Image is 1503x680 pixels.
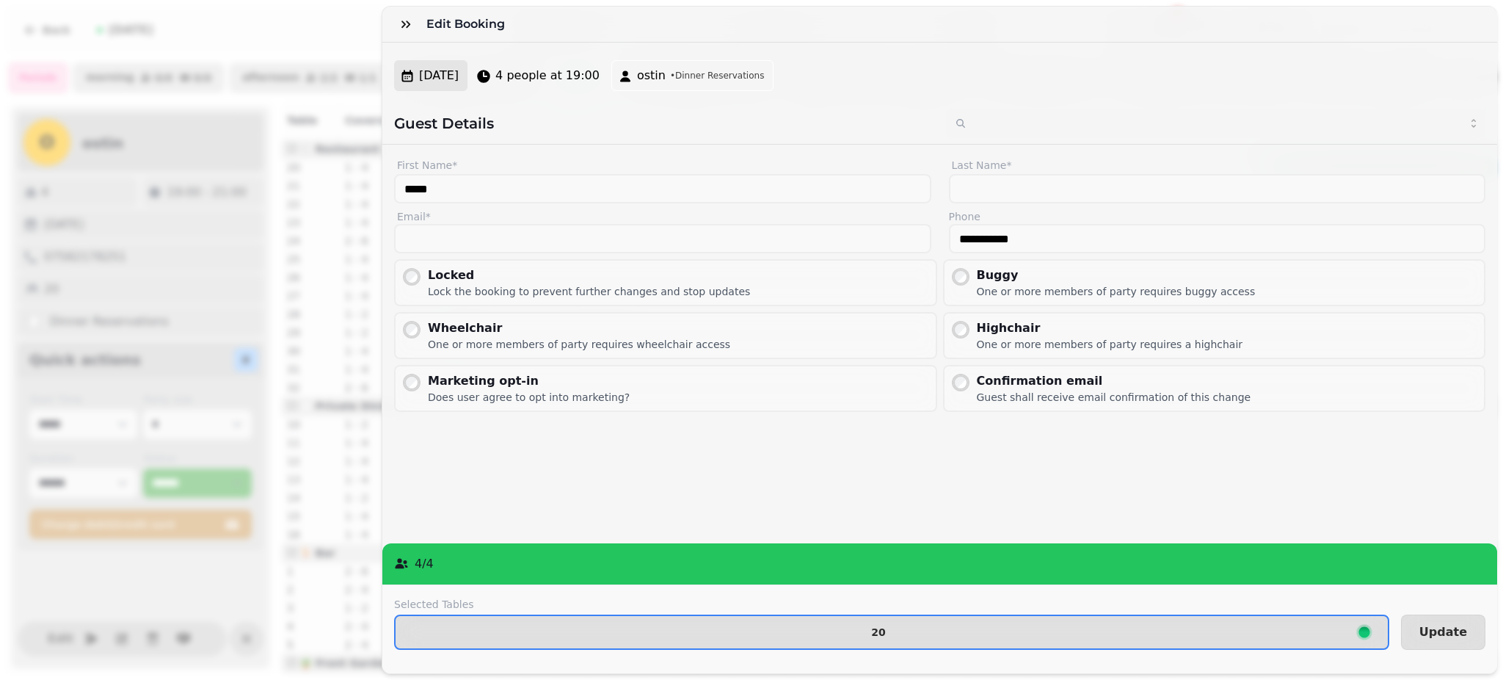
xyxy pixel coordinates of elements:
[871,627,885,637] p: 20
[415,555,434,573] p: 4 / 4
[495,67,600,84] span: 4 people at 19:00
[949,156,1486,174] label: Last Name*
[426,15,511,33] h3: Edit Booking
[977,337,1243,352] div: One or more members of party requires a highchair
[977,267,1256,284] div: Buggy
[428,337,730,352] div: One or more members of party requires wheelchair access
[977,319,1243,337] div: Highchair
[394,113,934,134] h2: Guest Details
[949,209,1486,224] label: Phone
[977,390,1251,405] div: Guest shall receive email confirmation of this change
[670,70,764,82] span: • Dinner Reservations
[637,67,666,84] span: ostin
[977,372,1251,390] div: Confirmation email
[977,284,1256,299] div: One or more members of party requires buggy access
[1401,615,1485,650] button: Update
[428,267,750,284] div: Locked
[428,390,630,405] div: Does user agree to opt into marketing?
[394,209,931,224] label: Email*
[394,597,1389,612] label: Selected Tables
[1419,626,1467,638] span: Update
[394,156,931,174] label: First Name*
[428,319,730,337] div: Wheelchair
[394,615,1389,650] button: 20
[428,284,750,299] div: Lock the booking to prevent further changes and stop updates
[419,67,459,84] span: [DATE]
[428,372,630,390] div: Marketing opt-in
